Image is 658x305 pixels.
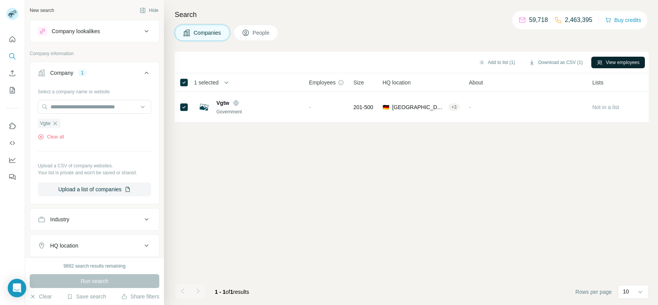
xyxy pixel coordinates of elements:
button: View employees [591,57,645,68]
span: HQ location [383,79,411,86]
span: Companies [194,29,222,37]
span: Lists [592,79,604,86]
span: 201-500 [353,103,373,111]
span: 1 [230,289,233,295]
button: Upload a list of companies [38,182,151,196]
p: 59,718 [529,15,548,25]
span: Rows per page [575,288,612,296]
span: Vgtw [216,99,229,107]
div: Government [216,108,300,115]
div: Company lookalikes [52,27,100,35]
div: + 3 [448,104,460,111]
img: Logo of Vgtw [198,101,210,113]
div: Industry [50,216,69,223]
button: Company lookalikes [30,22,159,40]
h4: Search [175,9,649,20]
button: Company1 [30,64,159,85]
span: 🇩🇪 [383,103,389,111]
div: New search [30,7,54,14]
span: - [309,104,311,110]
span: Not in a list [592,104,619,110]
span: Employees [309,79,336,86]
p: 2,463,395 [565,15,592,25]
div: HQ location [50,242,78,249]
button: Save search [67,293,106,300]
span: Size [353,79,364,86]
p: 10 [623,288,629,295]
p: Company information [30,50,159,57]
button: Buy credits [605,15,641,25]
span: results [215,289,249,295]
button: Quick start [6,32,19,46]
p: Upload a CSV of company websites. [38,162,151,169]
button: Share filters [121,293,159,300]
p: Your list is private and won't be saved or shared. [38,169,151,176]
button: My lists [6,83,19,97]
button: Clear [30,293,52,300]
span: Vgtw [40,120,51,127]
span: 1 - 1 [215,289,226,295]
button: Feedback [6,170,19,184]
button: Search [6,49,19,63]
div: Select a company name or website [38,85,151,95]
button: Dashboard [6,153,19,167]
button: Industry [30,210,159,229]
span: [GEOGRAPHIC_DATA], [GEOGRAPHIC_DATA] [392,103,445,111]
button: Hide [134,5,164,16]
span: People [253,29,270,37]
button: Clear all [38,133,64,140]
div: 9892 search results remaining [64,263,126,270]
span: of [226,289,230,295]
button: Use Surfe on LinkedIn [6,119,19,133]
span: About [469,79,483,86]
button: Add to list (1) [473,57,521,68]
button: Use Surfe API [6,136,19,150]
div: Open Intercom Messenger [8,279,26,297]
span: - [469,104,471,110]
button: Download as CSV (1) [523,57,588,68]
div: Company [50,69,73,77]
button: HQ location [30,236,159,255]
div: 1 [78,69,87,76]
button: Enrich CSV [6,66,19,80]
span: 1 selected [194,79,219,86]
